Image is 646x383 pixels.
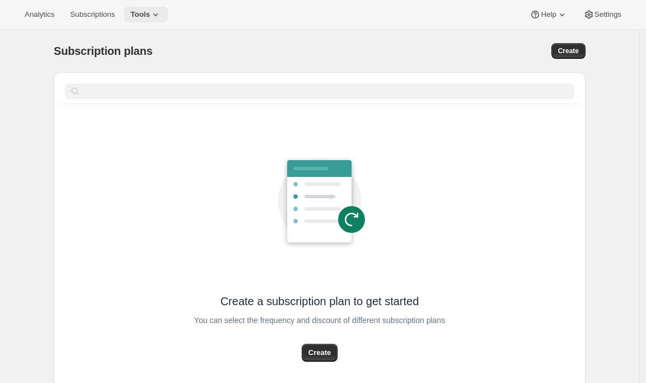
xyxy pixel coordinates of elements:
[18,7,61,22] button: Analytics
[25,10,54,19] span: Analytics
[558,46,579,55] span: Create
[308,347,331,358] span: Create
[577,7,628,22] button: Settings
[221,293,419,309] span: Create a subscription plan to get started
[130,10,150,19] span: Tools
[70,10,115,19] span: Subscriptions
[541,10,556,19] span: Help
[523,7,574,22] button: Help
[594,10,621,19] span: Settings
[124,7,168,22] button: Tools
[194,312,445,328] span: You can select the frequency and discount of different subscription plans
[551,43,586,59] button: Create
[302,344,338,362] button: Create
[63,7,121,22] button: Subscriptions
[54,45,152,57] span: Subscription plans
